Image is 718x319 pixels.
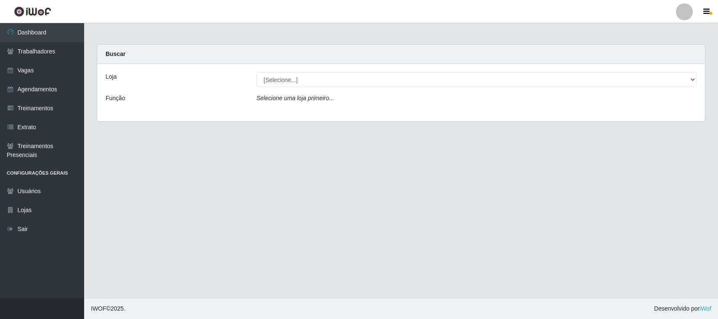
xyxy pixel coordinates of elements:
[14,6,51,17] img: CoreUI Logo
[91,305,106,312] span: IWOF
[106,72,117,81] label: Loja
[91,304,125,313] span: © 2025 .
[106,94,125,103] label: Função
[257,95,334,101] i: Selecione uma loja primeiro...
[654,304,711,313] span: Desenvolvido por
[106,51,125,57] strong: Buscar
[699,305,711,312] a: iWof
